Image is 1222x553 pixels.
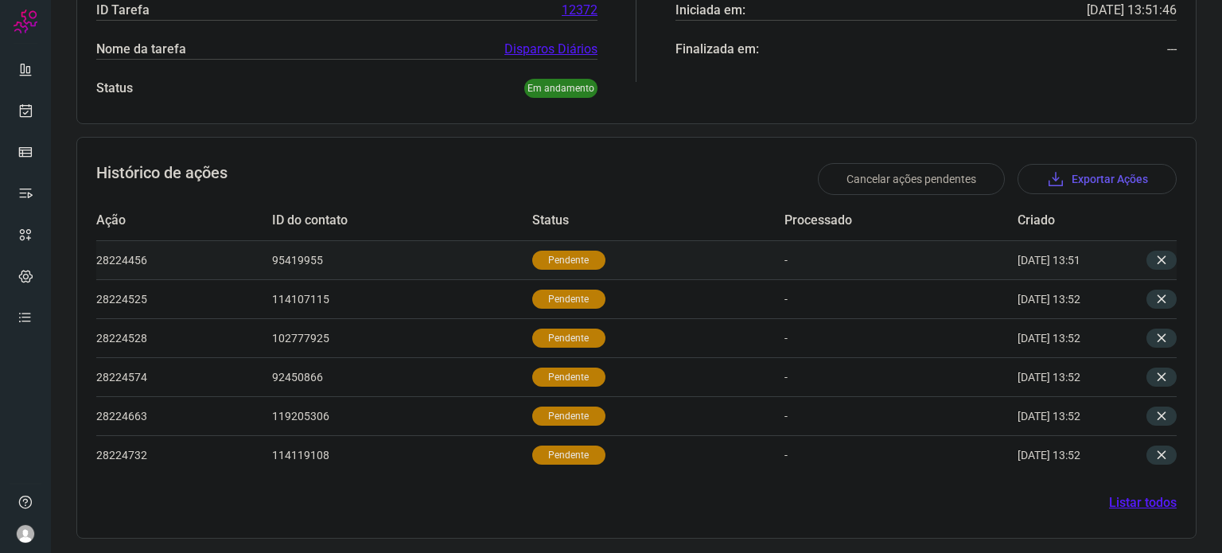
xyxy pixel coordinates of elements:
[272,435,532,474] td: 114119108
[1018,201,1129,240] td: Criado
[524,79,597,98] p: Em andamento
[96,279,272,318] td: 28224525
[96,357,272,396] td: 28224574
[272,318,532,357] td: 102777925
[272,201,532,240] td: ID do contato
[96,79,133,98] p: Status
[272,357,532,396] td: 92450866
[96,240,272,279] td: 28224456
[272,279,532,318] td: 114107115
[96,40,186,59] p: Nome da tarefa
[675,1,745,20] p: Iniciada em:
[1087,1,1177,20] p: [DATE] 13:51:46
[532,329,605,348] p: Pendente
[784,357,1018,396] td: -
[532,368,605,387] p: Pendente
[504,40,597,59] a: Disparos Diários
[562,1,597,20] a: 12372
[1109,493,1177,512] a: Listar todos
[784,318,1018,357] td: -
[784,201,1018,240] td: Processado
[675,40,759,59] p: Finalizada em:
[532,251,605,270] p: Pendente
[96,1,150,20] p: ID Tarefa
[272,240,532,279] td: 95419955
[1018,435,1129,474] td: [DATE] 13:52
[96,435,272,474] td: 28224732
[1167,40,1177,59] p: ---
[96,318,272,357] td: 28224528
[14,10,37,33] img: Logo
[784,240,1018,279] td: -
[1018,318,1129,357] td: [DATE] 13:52
[784,279,1018,318] td: -
[532,446,605,465] p: Pendente
[272,396,532,435] td: 119205306
[1018,357,1129,396] td: [DATE] 13:52
[96,201,272,240] td: Ação
[16,524,35,543] img: avatar-user-boy.jpg
[1018,240,1129,279] td: [DATE] 13:51
[1018,164,1177,194] button: Exportar Ações
[818,163,1005,195] button: Cancelar ações pendentes
[532,407,605,426] p: Pendente
[784,396,1018,435] td: -
[784,435,1018,474] td: -
[532,201,784,240] td: Status
[1018,279,1129,318] td: [DATE] 13:52
[1018,396,1129,435] td: [DATE] 13:52
[532,290,605,309] p: Pendente
[96,163,228,195] h3: Histórico de ações
[96,396,272,435] td: 28224663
